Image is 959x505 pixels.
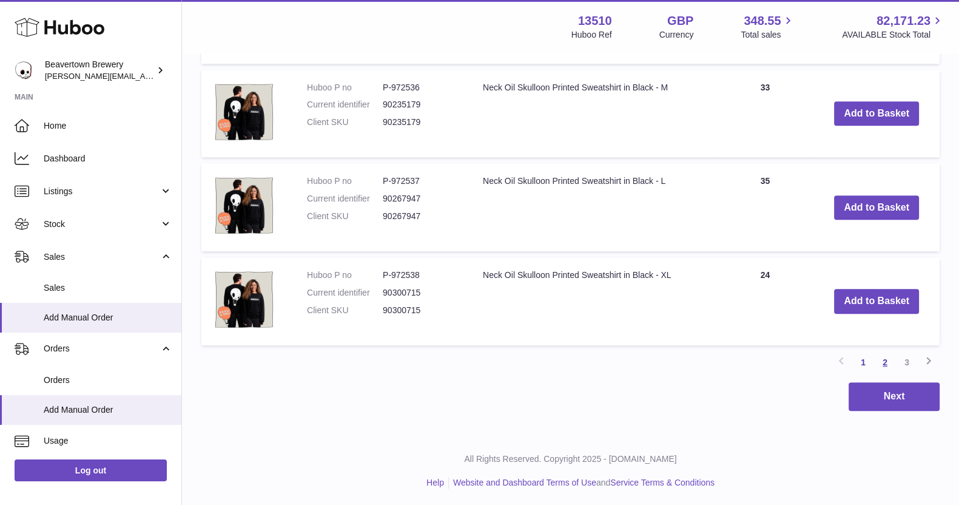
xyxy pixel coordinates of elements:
[383,82,459,93] dd: P-972536
[214,269,274,330] img: Neck Oil Skulloon Printed Sweatshirt in Black - XL
[383,305,459,316] dd: 90300715
[877,13,930,29] span: 82,171.23
[44,120,172,132] span: Home
[44,343,160,354] span: Orders
[659,29,694,41] div: Currency
[426,478,444,487] a: Help
[307,117,383,128] dt: Client SKU
[383,193,459,205] dd: 90267947
[453,478,596,487] a: Website and Dashboard Terms of Use
[874,351,896,373] a: 2
[44,375,172,386] span: Orders
[45,59,154,82] div: Beavertown Brewery
[471,257,716,345] td: Neck Oil Skulloon Printed Sweatshirt in Black - XL
[852,351,874,373] a: 1
[578,13,612,29] strong: 13510
[44,219,160,230] span: Stock
[471,163,716,251] td: Neck Oil Skulloon Printed Sweatshirt in Black - L
[744,13,781,29] span: 348.55
[44,435,172,447] span: Usage
[741,29,795,41] span: Total sales
[716,163,813,251] td: 35
[307,305,383,316] dt: Client SKU
[15,61,33,80] img: richard.gilbert-cross@beavertownbrewery.co.uk
[44,282,172,294] span: Sales
[834,195,919,220] button: Add to Basket
[44,312,172,324] span: Add Manual Order
[449,477,715,489] li: and
[571,29,612,41] div: Huboo Ref
[214,82,274,143] img: Neck Oil Skulloon Printed Sweatshirt in Black - M
[849,382,940,411] button: Next
[383,117,459,128] dd: 90235179
[307,211,383,222] dt: Client SKU
[44,153,172,164] span: Dashboard
[44,404,172,416] span: Add Manual Order
[45,71,308,81] span: [PERSON_NAME][EMAIL_ADDRESS][PERSON_NAME][DOMAIN_NAME]
[842,29,944,41] span: AVAILABLE Stock Total
[307,193,383,205] dt: Current identifier
[44,251,160,263] span: Sales
[610,478,715,487] a: Service Terms & Conditions
[896,351,918,373] a: 3
[15,459,167,481] a: Log out
[842,13,944,41] a: 82,171.23 AVAILABLE Stock Total
[383,175,459,187] dd: P-972537
[307,175,383,187] dt: Huboo P no
[192,453,949,465] p: All Rights Reserved. Copyright 2025 - [DOMAIN_NAME]
[716,257,813,345] td: 24
[383,287,459,299] dd: 90300715
[834,289,919,314] button: Add to Basket
[716,70,813,158] td: 33
[383,99,459,110] dd: 90235179
[44,186,160,197] span: Listings
[383,211,459,222] dd: 90267947
[214,175,274,236] img: Neck Oil Skulloon Printed Sweatshirt in Black - L
[307,82,383,93] dt: Huboo P no
[307,287,383,299] dt: Current identifier
[307,269,383,281] dt: Huboo P no
[383,269,459,281] dd: P-972538
[741,13,795,41] a: 348.55 Total sales
[307,99,383,110] dt: Current identifier
[834,101,919,126] button: Add to Basket
[667,13,693,29] strong: GBP
[471,70,716,158] td: Neck Oil Skulloon Printed Sweatshirt in Black - M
